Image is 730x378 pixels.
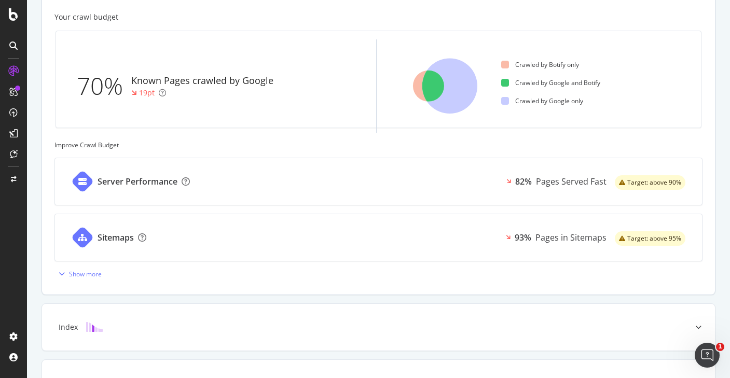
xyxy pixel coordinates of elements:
a: Server Performance82%Pages Served Fastwarning label [54,158,703,205]
div: Crawled by Google only [501,96,583,105]
div: Crawled by Google and Botify [501,78,600,87]
div: Sitemaps [98,232,134,244]
div: Crawled by Botify only [501,60,579,69]
span: Target: above 95% [627,235,681,242]
button: Show more [54,265,102,282]
div: warning label [615,175,685,190]
img: block-icon [86,322,103,332]
iframe: Intercom live chat [695,343,720,368]
div: Pages Served Fast [536,176,607,188]
div: Improve Crawl Budget [54,141,703,149]
div: Show more [69,270,102,278]
div: warning label [615,231,685,246]
div: 82% [515,176,532,188]
div: 19pt [139,88,155,98]
div: 70% [77,69,131,103]
div: Known Pages crawled by Google [131,74,273,88]
a: Sitemaps93%Pages in Sitemapswarning label [54,214,703,261]
span: Target: above 90% [627,179,681,186]
div: Index [59,322,78,332]
div: Your crawl budget [54,12,118,22]
div: 93% [515,232,531,244]
div: Pages in Sitemaps [535,232,607,244]
span: 1 [716,343,724,351]
div: Server Performance [98,176,177,188]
